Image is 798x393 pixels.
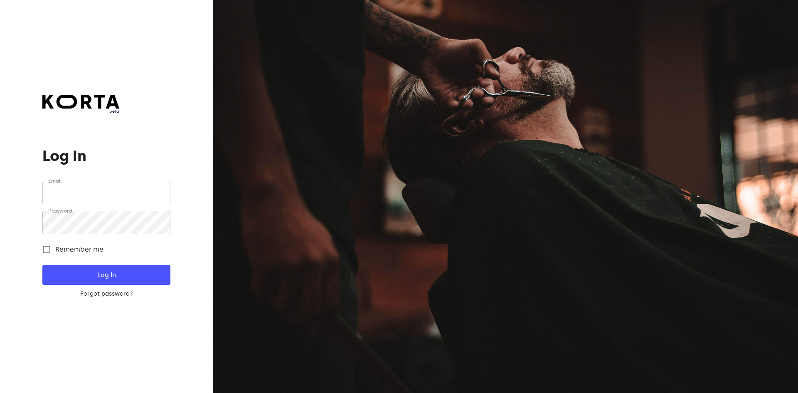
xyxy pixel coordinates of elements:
a: beta [42,95,119,114]
span: Log In [56,269,157,280]
img: Korta [42,95,119,109]
a: Forgot password? [42,290,170,298]
button: Log In [42,265,170,285]
span: Remember me [55,245,103,255]
h1: Log In [42,148,170,164]
span: beta [42,109,119,114]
